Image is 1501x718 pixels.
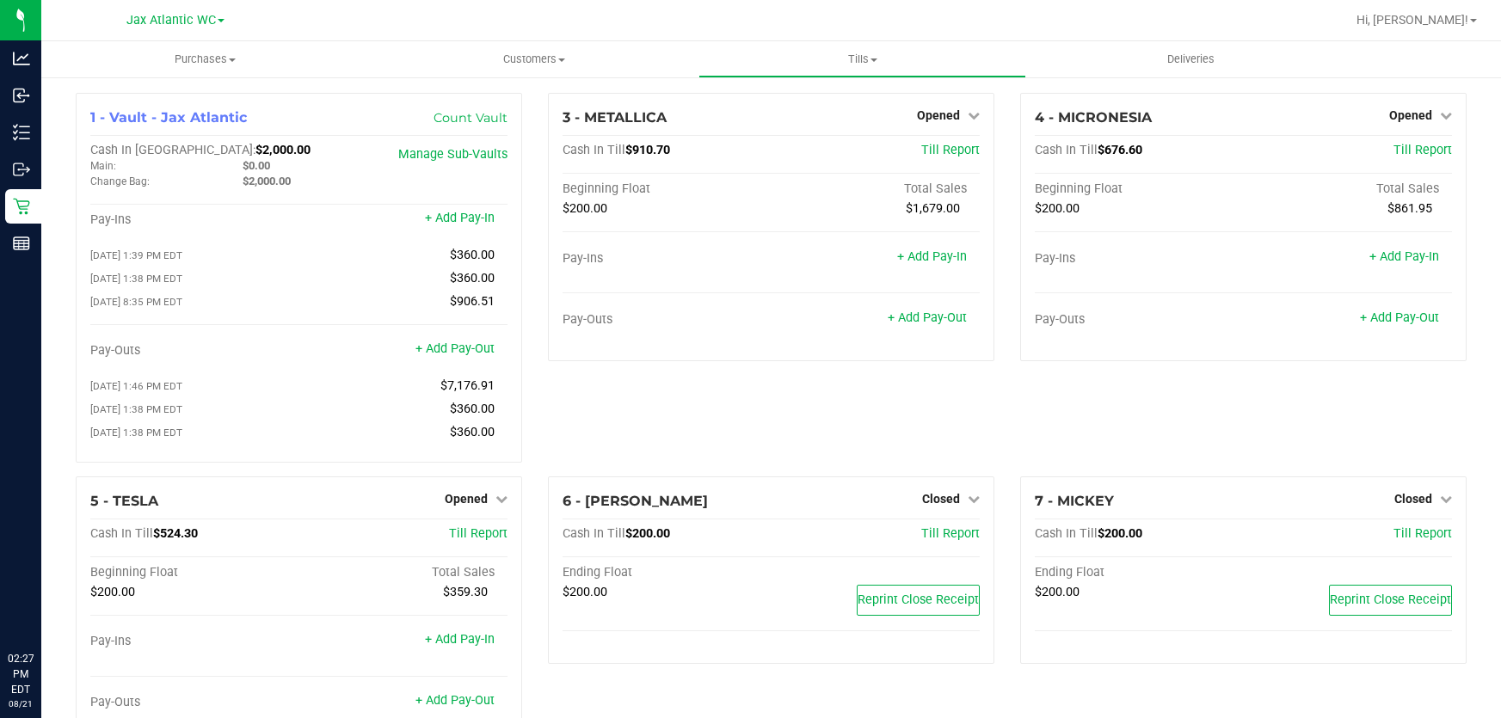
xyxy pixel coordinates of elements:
inline-svg: Outbound [13,161,30,178]
div: Pay-Ins [90,634,298,649]
span: $360.00 [450,425,495,439]
span: Deliveries [1144,52,1238,67]
div: Total Sales [298,565,507,580]
span: $676.60 [1098,143,1142,157]
span: Cash In Till [1035,143,1098,157]
div: Total Sales [1243,181,1451,197]
span: $200.00 [563,585,607,599]
div: Pay-Outs [563,312,771,328]
span: $2,000.00 [255,143,311,157]
span: Cash In Till [563,143,625,157]
a: + Add Pay-Out [415,693,495,708]
span: [DATE] 8:35 PM EDT [90,296,182,308]
span: $360.00 [450,248,495,262]
a: + Add Pay-In [1369,249,1439,264]
inline-svg: Reports [13,235,30,252]
a: Till Report [1393,526,1452,541]
button: Reprint Close Receipt [857,585,980,616]
span: 3 - METALLICA [563,109,667,126]
a: Purchases [41,41,370,77]
inline-svg: Inventory [13,124,30,141]
span: $1,679.00 [906,201,960,216]
a: Till Report [921,143,980,157]
div: Ending Float [1035,565,1243,580]
span: $200.00 [1098,526,1142,541]
a: Count Vault [434,110,508,126]
span: Closed [1394,492,1432,506]
a: Customers [370,41,698,77]
span: Change Bag: [90,175,150,187]
span: Till Report [449,526,508,541]
a: + Add Pay-In [897,249,967,264]
span: 7 - MICKEY [1035,493,1114,509]
span: [DATE] 1:39 PM EDT [90,249,182,261]
div: Pay-Outs [90,695,298,710]
span: $360.00 [450,402,495,416]
span: $200.00 [1035,585,1080,599]
span: $861.95 [1387,201,1432,216]
span: 1 - Vault - Jax Atlantic [90,109,247,126]
span: $910.70 [625,143,670,157]
div: Pay-Ins [90,212,298,228]
iframe: Resource center [17,580,69,632]
span: 4 - MICRONESIA [1035,109,1152,126]
a: + Add Pay-In [425,632,495,647]
span: Tills [699,52,1026,67]
div: Pay-Ins [1035,251,1243,267]
span: $7,176.91 [440,378,495,393]
inline-svg: Retail [13,198,30,215]
span: $906.51 [450,294,495,309]
span: Opened [445,492,488,506]
span: Main: [90,160,116,172]
div: Beginning Float [90,565,298,580]
span: $2,000.00 [243,175,291,187]
div: Pay-Outs [90,343,298,359]
div: Beginning Float [1035,181,1243,197]
button: Reprint Close Receipt [1329,585,1452,616]
span: Cash In Till [563,526,625,541]
span: [DATE] 1:38 PM EDT [90,273,182,285]
a: Manage Sub-Vaults [398,147,508,162]
span: Cash In Till [1035,526,1098,541]
span: $200.00 [625,526,670,541]
span: $200.00 [1035,201,1080,216]
span: $200.00 [90,585,135,599]
a: + Add Pay-Out [1360,310,1439,325]
span: Closed [922,492,960,506]
div: Pay-Ins [563,251,771,267]
span: [DATE] 1:46 PM EDT [90,380,182,392]
span: Jax Atlantic WC [126,13,216,28]
div: Total Sales [771,181,979,197]
a: + Add Pay-Out [888,310,967,325]
span: $200.00 [563,201,607,216]
div: Pay-Outs [1035,312,1243,328]
span: $524.30 [153,526,198,541]
span: Purchases [41,52,370,67]
span: Opened [1389,108,1432,122]
p: 02:27 PM EDT [8,651,34,697]
span: [DATE] 1:38 PM EDT [90,427,182,439]
span: Cash In Till [90,526,153,541]
span: $359.30 [443,585,488,599]
span: 6 - [PERSON_NAME] [563,493,708,509]
inline-svg: Analytics [13,50,30,67]
span: Hi, [PERSON_NAME]! [1356,13,1468,27]
a: Till Report [1393,143,1452,157]
a: Till Report [921,526,980,541]
span: $360.00 [450,271,495,285]
span: Opened [917,108,960,122]
span: Reprint Close Receipt [1330,592,1451,607]
span: Customers [371,52,698,67]
p: 08/21 [8,697,34,710]
a: + Add Pay-In [425,211,495,225]
a: Tills [698,41,1027,77]
span: Reprint Close Receipt [858,592,979,607]
span: Cash In [GEOGRAPHIC_DATA]: [90,143,255,157]
div: Beginning Float [563,181,771,197]
div: Ending Float [563,565,771,580]
span: 5 - TESLA [90,493,158,509]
